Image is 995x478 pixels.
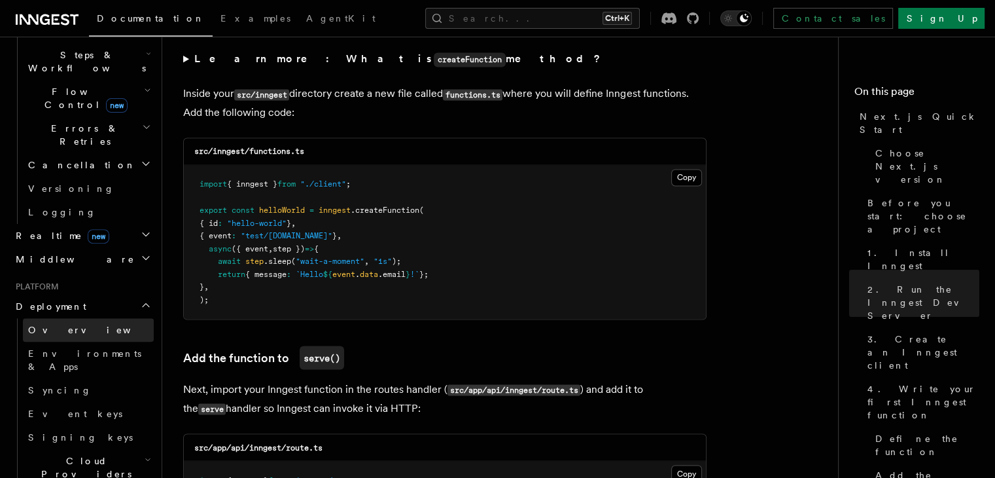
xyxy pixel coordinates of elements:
[183,50,707,69] summary: Learn more: What iscreateFunctionmethod?
[10,300,86,313] span: Deployment
[277,179,296,189] span: from
[410,269,419,278] span: !`
[875,147,979,186] span: Choose Next.js version
[28,432,133,443] span: Signing keys
[23,153,154,177] button: Cancellation
[867,283,979,322] span: 2. Run the Inngest Dev Server
[234,89,289,100] code: src/inngest
[200,295,209,304] span: );
[200,179,227,189] span: import
[259,205,305,214] span: helloWorld
[28,207,96,217] span: Logging
[447,384,580,395] code: src/app/api/inngest/route.ts
[28,183,114,194] span: Versioning
[10,224,154,248] button: Realtimenew
[291,218,296,227] span: ,
[870,141,979,191] a: Choose Next.js version
[870,427,979,464] a: Define the function
[183,346,344,369] a: Add the function toserve()
[200,230,232,240] span: { event
[314,244,319,253] span: {
[862,377,979,427] a: 4. Write your first Inngest function
[218,256,241,265] span: await
[10,282,59,292] span: Platform
[300,179,346,189] span: "./client"
[241,230,332,240] span: "test/[DOMAIN_NAME]"
[374,256,392,265] span: "1s"
[406,269,410,278] span: }
[319,205,351,214] span: inngest
[419,269,428,278] span: };
[245,256,264,265] span: step
[10,20,154,224] div: Inngest Functions
[23,378,154,402] a: Syncing
[183,380,707,418] p: Next, import your Inngest function in the routes handler ( ) and add it to the handler so Inngest...
[23,48,146,75] span: Steps & Workflows
[360,269,378,278] span: data
[296,269,323,278] span: `Hello
[23,318,154,342] a: Overview
[867,382,979,422] span: 4. Write your first Inngest function
[97,13,205,24] span: Documentation
[268,244,273,253] span: ,
[378,269,406,278] span: .email
[364,256,369,265] span: ,
[232,230,236,240] span: :
[227,218,287,227] span: "hello-world"
[218,218,222,227] span: :
[296,256,364,265] span: "wait-a-moment"
[298,4,383,35] a: AgentKit
[28,409,122,419] span: Event keys
[867,246,979,272] span: 1. Install Inngest
[227,179,277,189] span: { inngest }
[232,205,254,214] span: const
[309,205,314,214] span: =
[720,10,752,26] button: Toggle dark mode
[209,244,232,253] span: async
[194,147,304,156] code: src/inngest/functions.ts
[351,205,419,214] span: .createFunction
[28,325,163,335] span: Overview
[200,218,218,227] span: { id
[23,117,154,153] button: Errors & Retries
[10,229,109,242] span: Realtime
[23,426,154,449] a: Signing keys
[867,196,979,236] span: Before you start: choose a project
[898,8,985,29] a: Sign Up
[200,282,204,291] span: }
[218,269,245,278] span: return
[867,333,979,372] span: 3. Create an Inngest client
[10,248,154,271] button: Middleware
[854,105,979,141] a: Next.js Quick Start
[10,295,154,318] button: Deployment
[392,256,401,265] span: );
[10,253,135,266] span: Middleware
[862,191,979,241] a: Before you start: choose a project
[862,241,979,278] a: 1. Install Inngest
[306,13,375,24] span: AgentKit
[305,244,314,253] span: =>
[28,385,92,395] span: Syncing
[106,98,128,113] span: new
[213,4,298,35] a: Examples
[273,244,305,253] span: step })
[23,158,136,172] span: Cancellation
[860,110,979,136] span: Next.js Quick Start
[346,179,351,189] span: ;
[434,52,506,67] code: createFunction
[323,269,332,278] span: ${
[23,80,154,117] button: Flow Controlnew
[332,269,355,278] span: event
[300,346,344,369] code: serve()
[183,84,707,122] p: Inside your directory create a new file called where you will define Inngest functions. Add the f...
[443,89,502,100] code: functions.ts
[23,122,142,148] span: Errors & Retries
[337,230,341,240] span: ,
[862,278,979,327] a: 2. Run the Inngest Dev Server
[264,256,291,265] span: .sleep
[23,177,154,200] a: Versioning
[287,269,291,278] span: :
[854,84,979,105] h4: On this page
[198,403,226,414] code: serve
[23,85,144,111] span: Flow Control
